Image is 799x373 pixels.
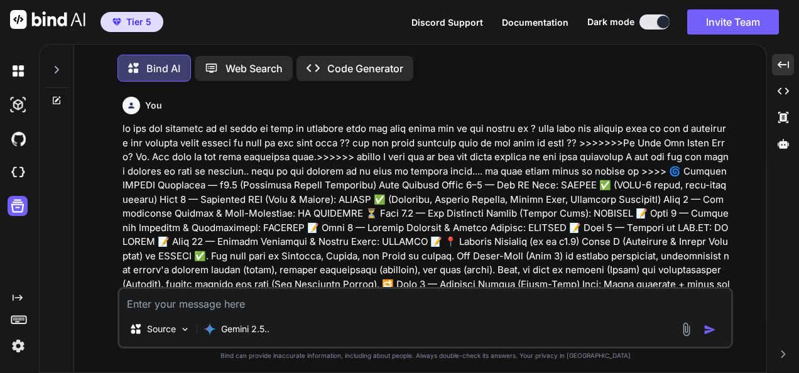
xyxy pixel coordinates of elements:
p: Bind AI [146,61,180,76]
button: Discord Support [411,16,483,29]
img: Gemini 2.5 Pro [204,323,216,335]
span: Discord Support [411,17,483,28]
img: darkAi-studio [8,94,29,116]
h6: You [145,99,162,112]
img: cloudideIcon [8,162,29,183]
button: Documentation [502,16,568,29]
button: premiumTier 5 [101,12,163,32]
span: Tier 5 [126,16,151,28]
p: Source [147,323,176,335]
img: premium [112,18,121,26]
span: Dark mode [587,16,634,28]
img: icon [704,323,716,336]
button: Invite Team [687,9,779,35]
img: darkChat [8,60,29,82]
p: Code Generator [327,61,403,76]
img: attachment [679,322,693,337]
p: Bind can provide inaccurate information, including about people. Always double-check its answers.... [117,351,733,360]
img: Pick Models [180,324,190,335]
span: Documentation [502,17,568,28]
p: Web Search [226,61,283,76]
img: githubDark [8,128,29,149]
img: Bind AI [10,10,85,29]
img: settings [8,335,29,357]
p: Gemini 2.5.. [221,323,269,335]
